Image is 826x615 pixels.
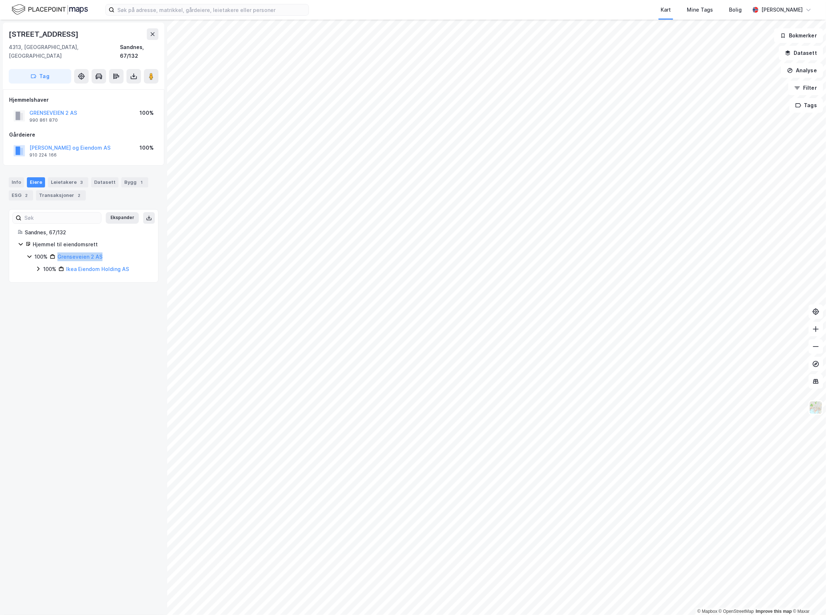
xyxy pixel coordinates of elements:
[25,228,149,237] div: Sandnes, 67/132
[790,580,826,615] div: Kontrollprogram for chat
[9,28,80,40] div: [STREET_ADDRESS]
[756,609,792,614] a: Improve this map
[35,252,48,261] div: 100%
[729,5,742,14] div: Bolig
[9,69,71,84] button: Tag
[106,212,139,224] button: Ekspander
[78,179,85,186] div: 3
[66,266,129,272] a: Ikea Eiendom Holding AS
[76,192,83,199] div: 2
[48,177,88,187] div: Leietakere
[121,177,148,187] div: Bygg
[9,96,158,104] div: Hjemmelshaver
[29,117,58,123] div: 990 861 870
[138,179,145,186] div: 1
[29,152,57,158] div: 910 224 166
[687,5,713,14] div: Mine Tags
[9,43,120,60] div: 4313, [GEOGRAPHIC_DATA], [GEOGRAPHIC_DATA]
[91,177,118,187] div: Datasett
[43,265,56,274] div: 100%
[33,240,149,249] div: Hjemmel til eiendomsrett
[809,401,823,414] img: Z
[789,98,823,113] button: Tags
[661,5,671,14] div: Kart
[790,580,826,615] iframe: Chat Widget
[9,177,24,187] div: Info
[774,28,823,43] button: Bokmerker
[36,190,86,201] div: Transaksjoner
[27,177,45,187] div: Eiere
[781,63,823,78] button: Analyse
[719,609,754,614] a: OpenStreetMap
[114,4,309,15] input: Søk på adresse, matrikkel, gårdeiere, leietakere eller personer
[23,192,30,199] div: 2
[9,190,33,201] div: ESG
[12,3,88,16] img: logo.f888ab2527a4732fd821a326f86c7f29.svg
[697,609,717,614] a: Mapbox
[788,81,823,95] button: Filter
[120,43,158,60] div: Sandnes, 67/132
[9,130,158,139] div: Gårdeiere
[779,46,823,60] button: Datasett
[21,213,101,223] input: Søk
[140,109,154,117] div: 100%
[140,143,154,152] div: 100%
[761,5,803,14] div: [PERSON_NAME]
[57,254,102,260] a: Grenseveien 2 AS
